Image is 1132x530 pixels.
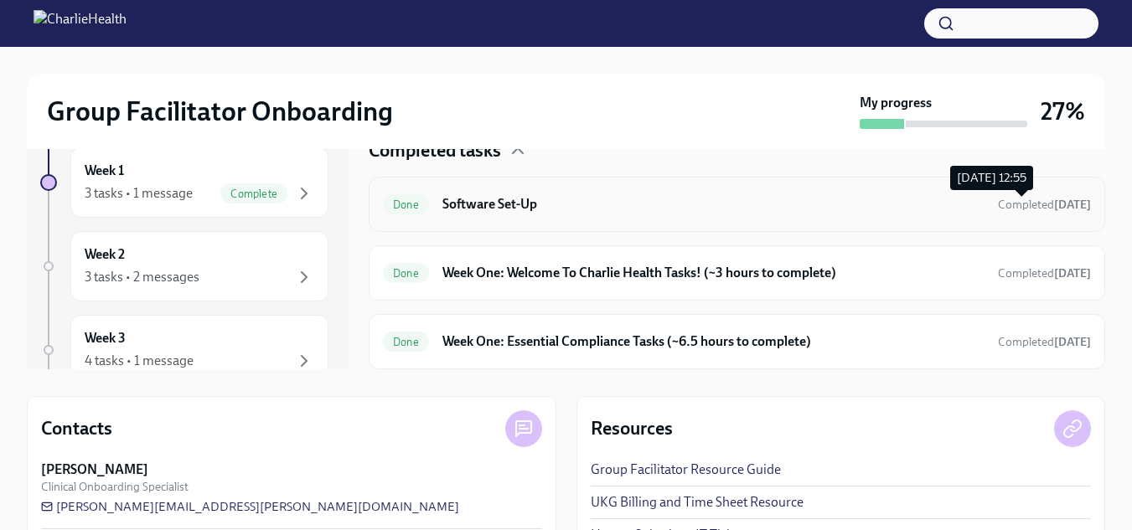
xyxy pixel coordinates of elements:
[40,315,328,385] a: Week 34 tasks • 1 message
[85,268,199,286] div: 3 tasks • 2 messages
[442,264,985,282] h6: Week One: Welcome To Charlie Health Tasks! (~3 hours to complete)
[85,245,125,264] h6: Week 2
[85,329,126,347] h6: Week 3
[998,335,1091,349] span: Completed
[591,493,804,512] a: UKG Billing and Time Sheet Resource
[383,328,1091,355] a: DoneWeek One: Essential Compliance Tasks (~6.5 hours to complete)Completed[DATE]
[442,195,985,214] h6: Software Set-Up
[860,94,932,112] strong: My progress
[383,198,429,211] span: Done
[591,461,781,479] a: Group Facilitator Resource Guide
[442,332,985,351] h6: Week One: Essential Compliance Tasks (~6.5 hours to complete)
[383,267,429,280] span: Done
[383,336,429,348] span: Done
[369,138,1105,163] div: Completed tasks
[85,184,193,203] div: 3 tasks • 1 message
[383,191,1091,218] a: DoneSoftware Set-UpCompleted[DATE]
[41,461,148,479] strong: [PERSON_NAME]
[1054,335,1091,349] strong: [DATE]
[369,138,501,163] h4: Completed tasks
[998,265,1091,281] span: August 29th, 2025 22:22
[1041,96,1085,126] h3: 27%
[85,352,194,370] div: 4 tasks • 1 message
[85,162,124,180] h6: Week 1
[40,231,328,301] a: Week 23 tasks • 2 messages
[47,95,393,128] h2: Group Facilitator Onboarding
[41,479,189,495] span: Clinical Onboarding Specialist
[998,334,1091,350] span: August 29th, 2025 23:18
[41,416,112,441] h4: Contacts
[383,260,1091,286] a: DoneWeek One: Welcome To Charlie Health Tasks! (~3 hours to complete)Completed[DATE]
[220,188,287,200] span: Complete
[998,266,1091,280] span: Completed
[34,10,127,37] img: CharlieHealth
[998,198,1091,212] span: Completed
[1054,266,1091,280] strong: [DATE]
[41,498,459,515] a: [PERSON_NAME][EMAIL_ADDRESS][PERSON_NAME][DOMAIN_NAME]
[1054,198,1091,212] strong: [DATE]
[591,416,673,441] h4: Resources
[40,147,328,218] a: Week 13 tasks • 1 messageComplete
